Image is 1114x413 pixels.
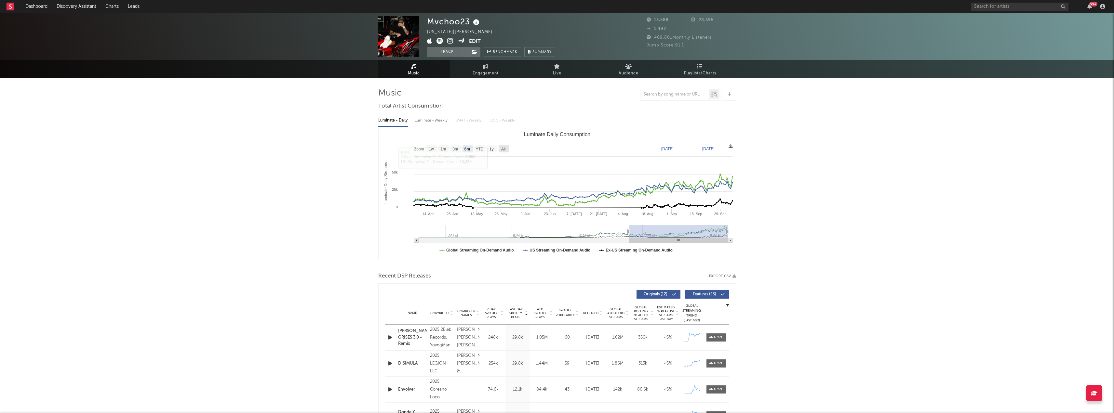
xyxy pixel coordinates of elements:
div: 2025 LEGION LLC [430,352,454,375]
div: 248k [483,334,504,341]
div: 254k [483,360,504,367]
text: 29. Sep [714,212,726,216]
div: 60 [556,334,579,341]
text: 25k [392,187,398,191]
input: Search by song name or URL [640,92,709,97]
text: 1m [440,147,446,151]
button: 99+ [1087,4,1092,9]
div: [DATE] [582,334,604,341]
div: 84.4k [531,386,553,393]
div: 74.6k [483,386,504,393]
text: 6m [464,147,470,151]
svg: Luminate Daily Consumption [379,129,736,259]
text: 28. Apr [447,212,458,216]
text: 4. Aug [618,212,628,216]
div: 1.62M [607,334,629,341]
text: 9. Jun [520,212,530,216]
span: ATD Spotify Plays [531,307,549,319]
a: Envolver [398,386,427,393]
span: Summary [532,50,552,54]
text: Global Streaming On-Demand Audio [446,248,514,252]
span: Music [408,70,420,77]
a: Live [521,60,593,78]
div: 350k [632,334,654,341]
span: Estimated % Playlist Streams Last Day [657,305,675,321]
span: Originals ( 12 ) [641,292,671,296]
div: Mvchoo23 [427,16,481,27]
div: 29.8k [507,360,528,367]
text: 21. [DATE] [590,212,607,216]
div: <5% [657,360,679,367]
button: Summary [524,47,555,57]
span: 28,595 [691,18,714,22]
span: Live [553,70,561,77]
div: 86.6k [632,386,654,393]
text: 0 [396,205,397,209]
text: 1. Sep [666,212,677,216]
button: Originals(12) [637,290,680,299]
div: 1.86M [607,360,629,367]
span: Benchmark [493,48,517,56]
div: Luminate - Weekly [415,115,449,126]
button: Export CSV [709,274,736,278]
div: [PERSON_NAME], [PERSON_NAME] & [PERSON_NAME] [457,352,479,375]
span: 13,588 [647,18,669,22]
a: Music [378,60,450,78]
text: 26. May [494,212,507,216]
span: 7 Day Spotify Plays [483,307,500,319]
div: 2025 2Bleb Records, YovngManota and Sway Music Digital Corp. [430,326,454,349]
a: [PERSON_NAME] GRISES 3.0 - Remix [398,328,427,347]
button: Features(23) [685,290,729,299]
span: 1,492 [647,27,666,31]
span: Global Rolling 7D Audio Streams [632,305,650,321]
div: 12.1k [507,386,528,393]
span: Global ATD Audio Streams [607,307,625,319]
div: Global Streaming Trend (Last 60D) [682,303,702,323]
div: 2025 Coreano Loco Entertainment [430,378,454,401]
text: 50k [392,170,398,174]
text: Luminate Daily Consumption [524,132,590,137]
span: Total Artist Consumption [378,102,443,110]
div: 1.44M [531,360,553,367]
span: Last Day Spotify Plays [507,307,524,319]
span: Engagement [473,70,499,77]
text: 7. [DATE] [566,212,582,216]
a: DISIMULA [398,360,427,367]
text: 14. Apr [422,212,434,216]
text: 18. Aug [641,212,653,216]
span: Released [583,311,598,315]
text: Ex-US Streaming On-Demand Audio [606,248,673,252]
div: <5% [657,334,679,341]
span: Jump Score: 91.1 [647,43,684,47]
span: Features ( 23 ) [690,292,719,296]
span: Composer Names [457,309,476,317]
div: 43 [556,386,579,393]
div: 313k [632,360,654,367]
a: Engagement [450,60,521,78]
text: → [691,147,695,151]
text: 1w [429,147,434,151]
text: Zoom [414,147,424,151]
text: 12. May [470,212,483,216]
div: <5% [657,386,679,393]
span: 409,801 Monthly Listeners [647,35,712,40]
div: [US_STATE] | [PERSON_NAME] [427,28,500,36]
a: Audience [593,60,664,78]
div: 29.8k [507,334,528,341]
text: YTD [476,147,483,151]
button: Edit [469,38,481,46]
text: Luminate Daily Streams [383,162,388,203]
a: Playlists/Charts [664,60,736,78]
span: Recent DSP Releases [378,272,431,280]
text: US Streaming On-Demand Audio [530,248,590,252]
div: [PERSON_NAME], [PERSON_NAME], [PERSON_NAME] [PERSON_NAME] [PERSON_NAME] [PERSON_NAME] & [PERSON_N... [457,326,479,349]
div: Luminate - Daily [378,115,408,126]
div: [DATE] [582,360,604,367]
div: Name [398,311,427,316]
span: Spotify Popularity [556,308,575,318]
text: 15. Sep [690,212,702,216]
div: 1.05M [531,334,553,341]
